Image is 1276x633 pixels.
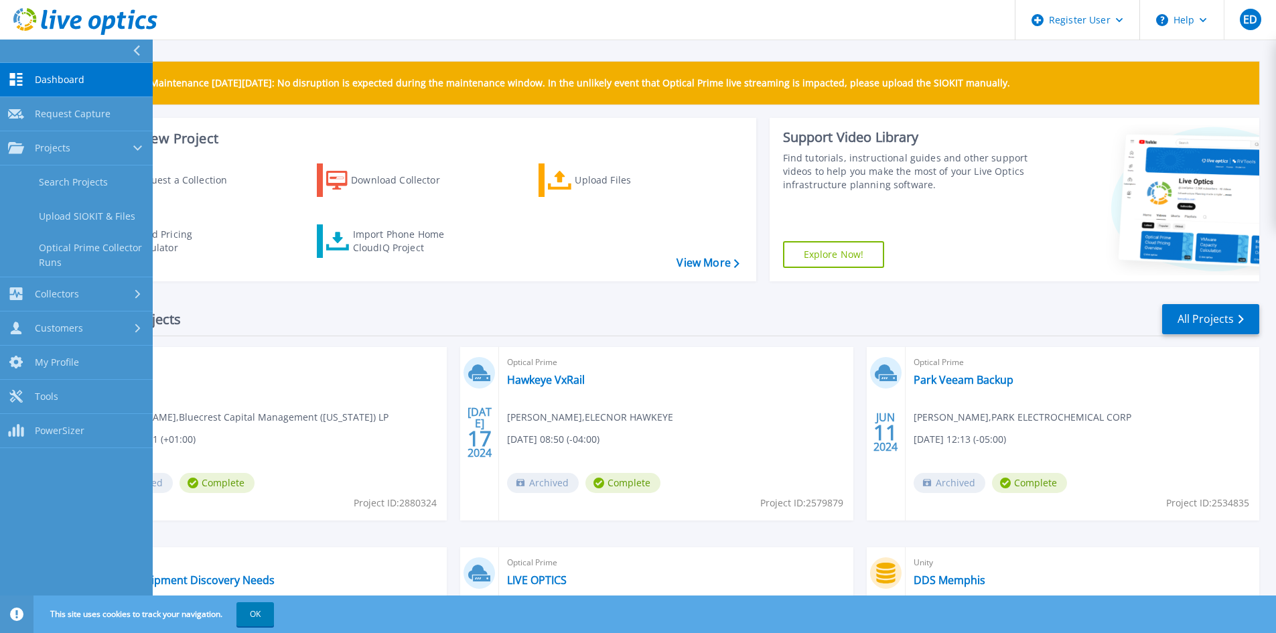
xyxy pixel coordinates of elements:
span: [DATE] 08:50 (-04:00) [507,432,599,447]
span: [DATE] 12:13 (-05:00) [914,432,1006,447]
span: Optical Prime [914,355,1251,370]
span: My Profile [35,356,79,368]
span: Dashboard [35,74,84,86]
span: Complete [585,473,660,493]
span: Archived [507,473,579,493]
span: 11 [873,427,898,438]
span: Complete [180,473,255,493]
span: Optical Prime [507,555,845,570]
span: Projects [35,142,70,154]
span: Optical Prime [101,355,439,370]
span: Optical Prime [507,355,845,370]
a: Hawkeye VxRail [507,373,585,386]
a: Explore Now! [783,241,885,268]
span: 17 [468,433,492,444]
a: Parks Equipment Discovery Needs [101,573,275,587]
div: JUN 2024 [873,408,898,457]
h3: Start a New Project [95,131,739,146]
span: PowerSizer [35,425,84,437]
div: Request a Collection [133,167,240,194]
div: Find tutorials, instructional guides and other support videos to help you make the most of your L... [783,151,1033,192]
button: OK [236,602,274,626]
a: Park Veeam Backup [914,373,1013,386]
div: [DATE] 2024 [467,408,492,457]
span: Project ID: 2880324 [354,496,437,510]
span: Tools [35,391,58,403]
span: Unity [914,555,1251,570]
span: Customers [35,322,83,334]
a: Cloud Pricing Calculator [95,224,244,258]
a: Upload Files [539,163,688,197]
span: Complete [992,473,1067,493]
a: View More [677,257,739,269]
span: This site uses cookies to track your navigation. [37,602,274,626]
span: [PERSON_NAME] , ELECNOR HAWKEYE [507,410,673,425]
div: Support Video Library [783,129,1033,146]
div: Download Collector [351,167,458,194]
a: Request a Collection [95,163,244,197]
span: Project ID: 2579879 [760,496,843,510]
p: Scheduled Maintenance [DATE][DATE]: No disruption is expected during the maintenance window. In t... [100,78,1010,88]
span: Archived [914,473,985,493]
a: LIVE OPTICS [507,573,567,587]
a: Download Collector [317,163,466,197]
div: Cloud Pricing Calculator [131,228,238,255]
span: [PERSON_NAME] , Bluecrest Capital Management ([US_STATE]) LP [101,410,388,425]
div: Upload Files [575,167,682,194]
div: Import Phone Home CloudIQ Project [353,228,457,255]
span: [PERSON_NAME] , PARK ELECTROCHEMICAL CORP [914,410,1131,425]
a: All Projects [1162,304,1259,334]
span: ED [1243,14,1257,25]
span: Collectors [35,288,79,300]
span: Optical Prime [101,555,439,570]
a: DDS Memphis [914,573,985,587]
span: Request Capture [35,108,111,120]
span: Project ID: 2534835 [1166,496,1249,510]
